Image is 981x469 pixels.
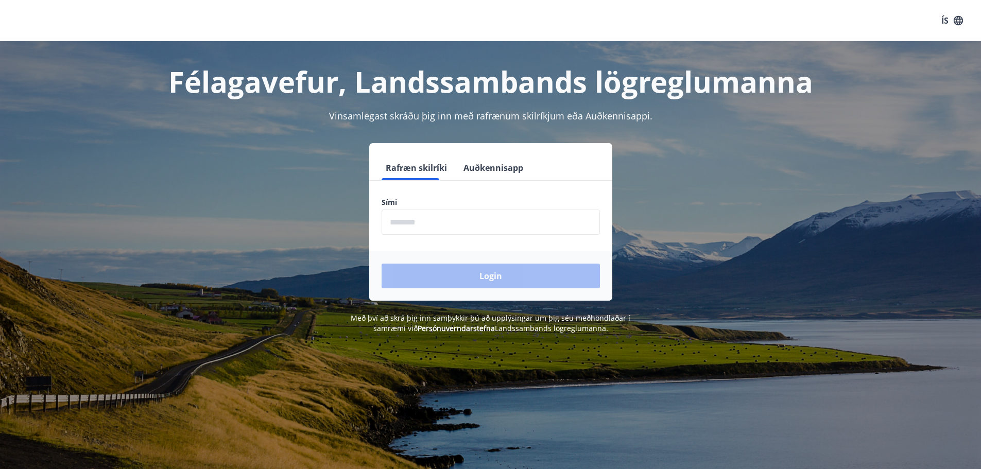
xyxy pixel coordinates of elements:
label: Sími [382,197,600,207]
span: Vinsamlegast skráðu þig inn með rafrænum skilríkjum eða Auðkennisappi. [329,110,652,122]
button: Rafræn skilríki [382,155,451,180]
h1: Félagavefur, Landssambands lögreglumanna [132,62,849,101]
a: Persónuverndarstefna [418,323,495,333]
button: ÍS [936,11,969,30]
span: Með því að skrá þig inn samþykkir þú að upplýsingar um þig séu meðhöndlaðar í samræmi við Landssa... [351,313,630,333]
button: Auðkennisapp [459,155,527,180]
